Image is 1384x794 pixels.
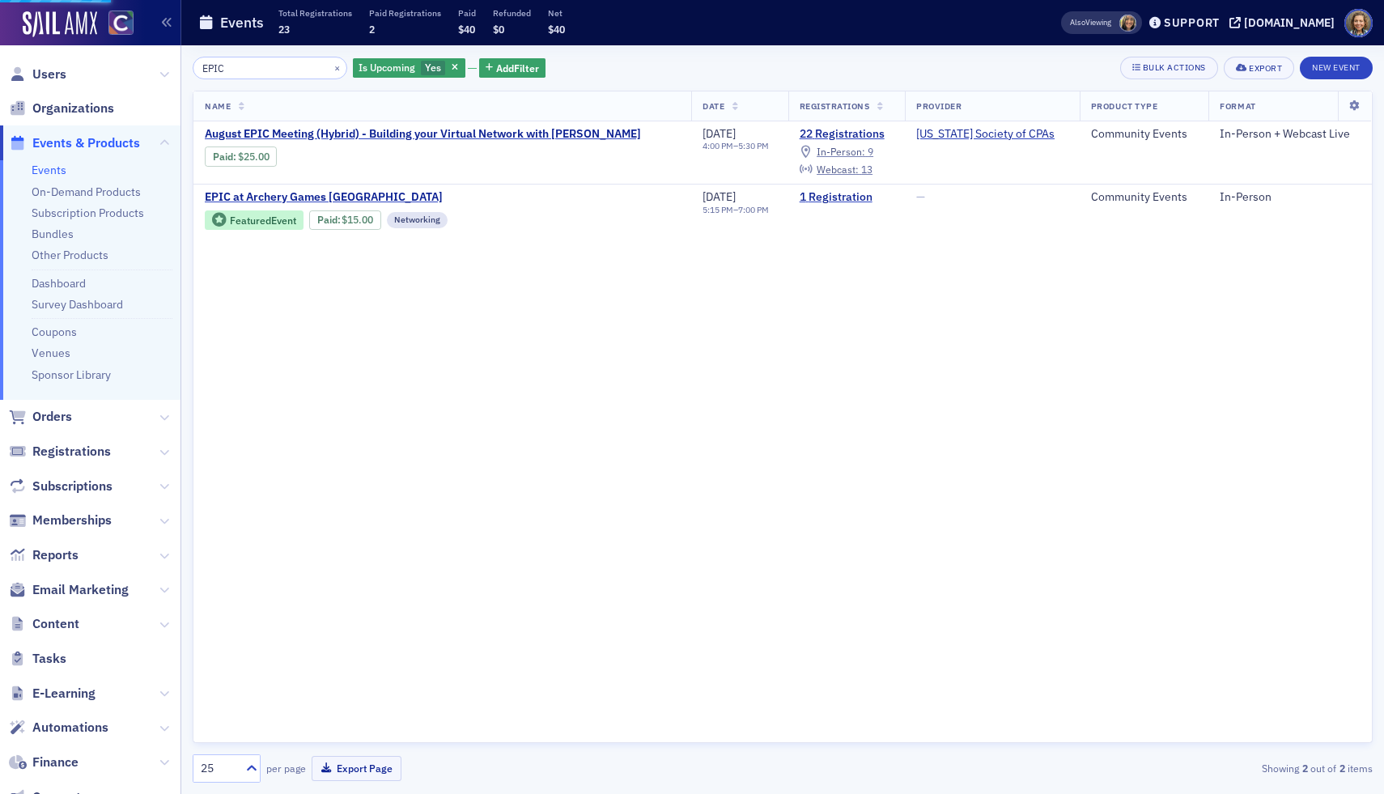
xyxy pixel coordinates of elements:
div: [DOMAIN_NAME] [1244,15,1335,30]
a: Webcast: 13 [800,163,872,176]
span: 9 [868,145,873,158]
div: Community Events [1091,127,1198,142]
span: Date [703,100,724,112]
img: SailAMX [108,11,134,36]
button: New Event [1300,57,1373,79]
span: 23 [278,23,290,36]
a: New Event [1300,59,1373,74]
input: Search… [193,57,347,79]
span: Add Filter [496,61,539,75]
div: Paid: 1 - $1500 [309,210,381,230]
button: Export [1224,57,1294,79]
span: Content [32,615,79,633]
a: Registrations [9,443,111,461]
span: $40 [458,23,475,36]
a: View Homepage [97,11,134,38]
span: Email Marketing [32,581,129,599]
a: 22 Registrations [800,127,894,142]
span: Webcast : [817,163,859,176]
span: Viewing [1070,17,1111,28]
a: Organizations [9,100,114,117]
a: Automations [9,719,108,737]
a: Content [9,615,79,633]
div: In-Person + Webcast Live [1220,127,1361,142]
p: Net [548,7,565,19]
span: [DATE] [703,126,736,141]
span: $40 [548,23,565,36]
a: On-Demand Products [32,185,141,199]
div: Yes [353,58,465,79]
a: Finance [9,754,79,771]
div: Showing out of items [991,761,1373,775]
div: Support [1164,15,1220,30]
a: 1 Registration [800,190,894,205]
div: Export [1249,64,1282,73]
a: Events & Products [9,134,140,152]
span: $25.00 [238,151,270,163]
a: Other Products [32,248,108,262]
label: per page [266,761,306,775]
div: Bulk Actions [1143,63,1206,72]
span: Organizations [32,100,114,117]
a: Subscription Products [32,206,144,220]
strong: 2 [1299,761,1310,775]
div: Paid: 25 - $2500 [205,146,277,166]
a: Reports [9,546,79,564]
span: Subscriptions [32,478,113,495]
time: 5:30 PM [738,140,769,151]
a: Orders [9,408,72,426]
button: Export Page [312,756,401,781]
a: Events [32,163,66,177]
span: Product Type [1091,100,1157,112]
p: Paid Registrations [369,7,441,19]
a: Users [9,66,66,83]
a: Paid [317,214,338,226]
span: Lauren Standiford [1119,15,1136,32]
span: Users [32,66,66,83]
button: × [330,60,345,74]
div: 25 [201,760,236,777]
div: Featured Event [205,210,304,231]
div: – [703,141,769,151]
a: Email Marketing [9,581,129,599]
button: AddFilter [479,58,546,79]
span: Provider [916,100,962,112]
a: Subscriptions [9,478,113,495]
span: Registrations [800,100,870,112]
a: August EPIC Meeting (Hybrid) - Building your Virtual Network with [PERSON_NAME] [205,127,641,142]
span: $15.00 [342,214,373,226]
a: E-Learning [9,685,96,703]
a: Sponsor Library [32,367,111,382]
span: August EPIC Meeting (Hybrid) - Building your Virtual Network with Melissa Armstrong [205,127,641,142]
a: EPIC at Archery Games [GEOGRAPHIC_DATA] [205,190,585,205]
span: Orders [32,408,72,426]
span: : [213,151,238,163]
span: 13 [861,163,872,176]
a: Survey Dashboard [32,297,123,312]
span: : [317,214,342,226]
a: SailAMX [23,11,97,37]
time: 7:00 PM [738,204,769,215]
div: Networking [387,212,448,228]
span: Format [1220,100,1255,112]
a: Paid [213,151,233,163]
a: Tasks [9,650,66,668]
time: 5:15 PM [703,204,733,215]
a: Venues [32,346,70,360]
span: E-Learning [32,685,96,703]
p: Refunded [493,7,531,19]
h1: Events [220,13,264,32]
div: Also [1070,17,1085,28]
span: Reports [32,546,79,564]
strong: 2 [1336,761,1348,775]
div: – [703,205,769,215]
span: [DATE] [703,189,736,204]
div: Community Events [1091,190,1198,205]
span: Is Upcoming [359,61,415,74]
span: Tasks [32,650,66,668]
button: Bulk Actions [1120,57,1218,79]
a: In-Person: 9 [800,146,873,159]
div: In-Person [1220,190,1361,205]
span: In-Person : [817,145,865,158]
span: Colorado Society of CPAs [916,127,1055,142]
